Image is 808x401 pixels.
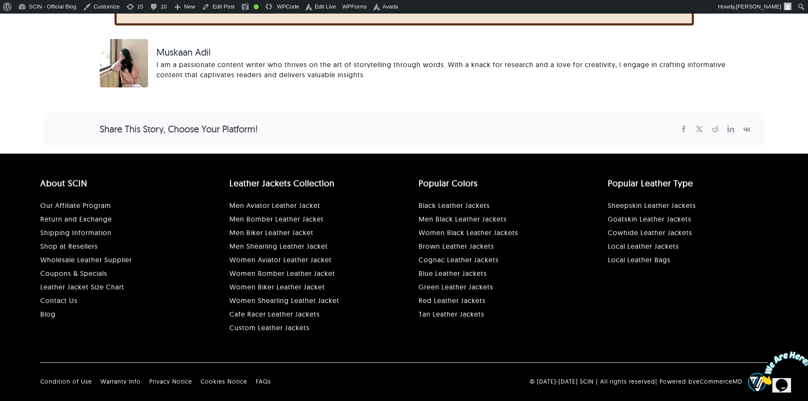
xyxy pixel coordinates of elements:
a: Women Biker Leather Jacket [229,283,325,291]
a: Green Leather Jackets [419,283,493,291]
span: Muskaan Adil [157,45,751,59]
a: Cafe Racer Leather Jackets [229,310,320,318]
a: Our Affiliate Program [40,201,111,210]
a: Cookies Notice [201,378,247,385]
img: Chat attention grabber [3,3,56,37]
iframe: chat widget [755,348,808,388]
a: Custom Leather Jackets [229,323,310,332]
a: Goatskin Leather Jackets [608,215,691,223]
a: Women Black Leather Jackets [419,228,518,237]
a: Men Black Leather Jackets [419,215,507,223]
a: Leather Jackets Collection [229,178,335,188]
a: Men Bomber Leather Jacket [229,215,324,223]
a: Brown Leather Jackets [419,242,494,250]
a: X [692,123,707,135]
a: Popular Colors [419,178,478,188]
a: Blog [40,310,56,318]
img: Muskaan Adil [100,39,148,87]
a: Shipping Information [40,228,112,237]
a: Cowhide Leather Jackets [608,228,692,237]
a: Sheepskin Leather Jackets [608,201,696,210]
a: Wholesale Leather Supplier [40,255,132,264]
div: Good [254,4,259,9]
a: Cognac Leather Jackets [419,255,499,264]
a: Facebook [676,123,692,135]
a: Condition of Use [40,378,92,385]
a: FAQs [256,378,271,385]
a: Vk [739,123,755,135]
div: I am a passionate content writer who thrives on the art of storytelling through words. With a kna... [157,59,751,80]
a: eCommerceMD [696,377,742,386]
a: LinkedIn [723,123,739,135]
h4: Share This Story, Choose Your Platform! [100,122,258,136]
a: Tan Leather Jackets [419,310,484,318]
a: Leather Jacket Size Chart [40,283,124,291]
a: Local Leather Goods and Accessories [608,255,671,264]
a: Men Biker Leather Jacket [229,228,313,237]
a: Men Aviator Leather Jacket [229,201,320,210]
a: Return and Exchange [40,215,112,223]
span: 1 [3,3,7,11]
a: Women Aviator Leather Jacket [229,255,332,264]
a: Shop at Resellers [40,242,98,250]
a: Popular Leather Type [608,178,693,188]
p: © [DATE]-[DATE] SCIN | All rights reserved| Powered by [530,371,768,393]
a: Contact Us [40,296,78,305]
a: Privacy Notice [149,378,192,385]
a: Women Bomber Leather Jacket [229,269,335,278]
a: Red Leather Jackets [419,296,486,305]
a: Blue Leather Jackets [419,269,487,278]
span: [PERSON_NAME] [736,3,781,10]
a: Coupons & Specials [40,269,107,278]
a: About SCIN [40,178,87,188]
img: eCommerce builder by eCommerceMD [746,371,768,393]
a: Local Leather Jackets [608,242,679,250]
a: Women Shearling Leather Jacket [229,296,339,305]
a: Men Shearling Leather Jacket [229,242,328,250]
a: Warranty Info [101,378,141,385]
a: Reddit [707,123,723,135]
a: Black Leather Jackets [419,201,490,210]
